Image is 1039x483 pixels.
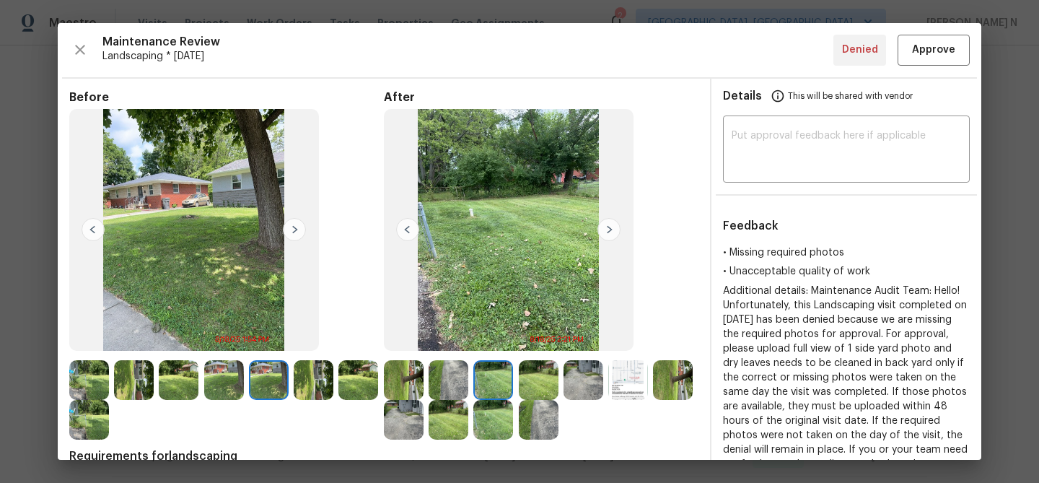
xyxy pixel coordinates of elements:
[69,449,698,464] span: Requirements for landscaping
[597,218,621,241] img: right-chevron-button-url
[723,266,870,277] span: • Unacceptable quality of work
[384,90,698,105] span: After
[102,49,833,64] span: Landscaping * [DATE]
[723,79,762,113] span: Details
[912,41,955,59] span: Approve
[396,218,419,241] img: left-chevron-button-url
[82,218,105,241] img: left-chevron-button-url
[723,248,844,258] span: • Missing required photos
[102,35,833,49] span: Maintenance Review
[69,90,384,105] span: Before
[283,218,306,241] img: right-chevron-button-url
[898,35,970,66] button: Approve
[788,79,913,113] span: This will be shared with vendor
[723,220,779,232] span: Feedback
